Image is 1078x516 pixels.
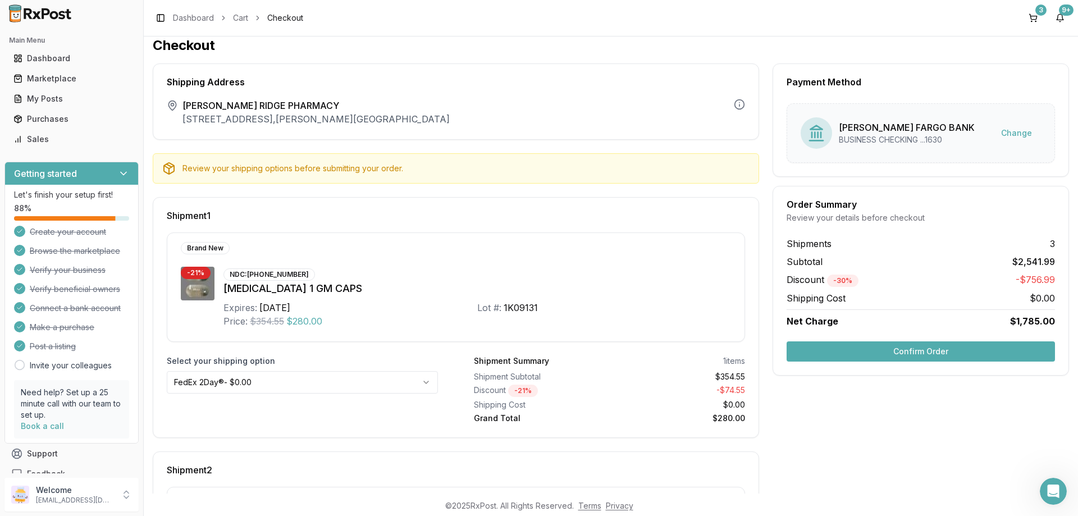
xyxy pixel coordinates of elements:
[1050,237,1055,250] span: 3
[9,48,134,69] a: Dashboard
[36,485,114,496] p: Welcome
[4,90,139,108] button: My Posts
[14,167,77,180] h3: Getting started
[267,12,303,24] span: Checkout
[250,314,284,328] span: $354.55
[233,12,248,24] a: Cart
[787,77,1055,86] div: Payment Method
[181,267,211,279] div: - 21 %
[787,237,832,250] span: Shipments
[167,355,438,367] label: Select your shipping option
[21,387,122,421] p: Need help? Set up a 25 minute call with our team to set up.
[9,89,134,109] a: My Posts
[1059,4,1074,16] div: 9+
[1030,291,1055,305] span: $0.00
[787,212,1055,223] div: Review your details before checkout
[30,303,121,314] span: Connect a bank account
[259,301,290,314] div: [DATE]
[13,73,130,84] div: Marketplace
[30,226,106,238] span: Create your account
[11,486,29,504] img: User avatar
[223,281,731,296] div: [MEDICAL_DATA] 1 GM CAPS
[4,70,139,88] button: Marketplace
[787,316,838,327] span: Net Charge
[9,109,134,129] a: Purchases
[4,444,139,464] button: Support
[614,399,746,410] div: $0.00
[1024,9,1042,27] button: 3
[474,399,605,410] div: Shipping Cost
[1035,4,1047,16] div: 3
[4,49,139,67] button: Dashboard
[173,12,214,24] a: Dashboard
[474,413,605,424] div: Grand Total
[578,501,601,510] a: Terms
[1012,255,1055,268] span: $2,541.99
[474,355,549,367] div: Shipment Summary
[4,110,139,128] button: Purchases
[787,255,823,268] span: Subtotal
[4,130,139,148] button: Sales
[504,301,538,314] div: 1K09131
[606,501,633,510] a: Privacy
[167,465,212,474] span: Shipment 2
[992,123,1041,143] button: Change
[723,355,745,367] div: 1 items
[223,314,248,328] div: Price:
[13,53,130,64] div: Dashboard
[839,121,975,134] div: [PERSON_NAME] FARGO BANK
[474,371,605,382] div: Shipment Subtotal
[787,274,858,285] span: Discount
[614,371,746,382] div: $354.55
[30,322,94,333] span: Make a purchase
[286,314,322,328] span: $280.00
[9,69,134,89] a: Marketplace
[153,36,1069,54] h1: Checkout
[21,421,64,431] a: Book a call
[508,385,538,397] div: - 21 %
[477,301,501,314] div: Lot #:
[1040,478,1067,505] iframe: Intercom live chat
[474,385,605,397] div: Discount
[1051,9,1069,27] button: 9+
[30,360,112,371] a: Invite your colleagues
[1010,314,1055,328] span: $1,785.00
[182,163,750,174] div: Review your shipping options before submitting your order.
[787,291,846,305] span: Shipping Cost
[30,264,106,276] span: Verify your business
[4,464,139,484] button: Feedback
[167,211,211,220] span: Shipment 1
[4,4,76,22] img: RxPost Logo
[614,385,746,397] div: - $74.55
[30,284,120,295] span: Verify beneficial owners
[36,496,114,505] p: [EMAIL_ADDRESS][DOMAIN_NAME]
[9,36,134,45] h2: Main Menu
[9,129,134,149] a: Sales
[14,203,31,214] span: 88 %
[13,113,130,125] div: Purchases
[181,267,214,300] img: Vascepa 1 GM CAPS
[223,268,315,281] div: NDC: [PHONE_NUMBER]
[787,341,1055,362] button: Confirm Order
[787,200,1055,209] div: Order Summary
[182,112,450,126] p: [STREET_ADDRESS] , [PERSON_NAME][GEOGRAPHIC_DATA]
[30,245,120,257] span: Browse the marketplace
[223,301,257,314] div: Expires:
[167,77,745,86] div: Shipping Address
[614,413,746,424] div: $280.00
[181,242,230,254] div: Brand New
[839,134,975,145] div: BUSINESS CHECKING ...1630
[27,468,65,480] span: Feedback
[827,275,858,287] div: - 30 %
[182,99,450,112] span: [PERSON_NAME] RIDGE PHARMACY
[173,12,303,24] nav: breadcrumb
[14,189,129,200] p: Let's finish your setup first!
[1016,273,1055,287] span: -$756.99
[13,134,130,145] div: Sales
[13,93,130,104] div: My Posts
[30,341,76,352] span: Post a listing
